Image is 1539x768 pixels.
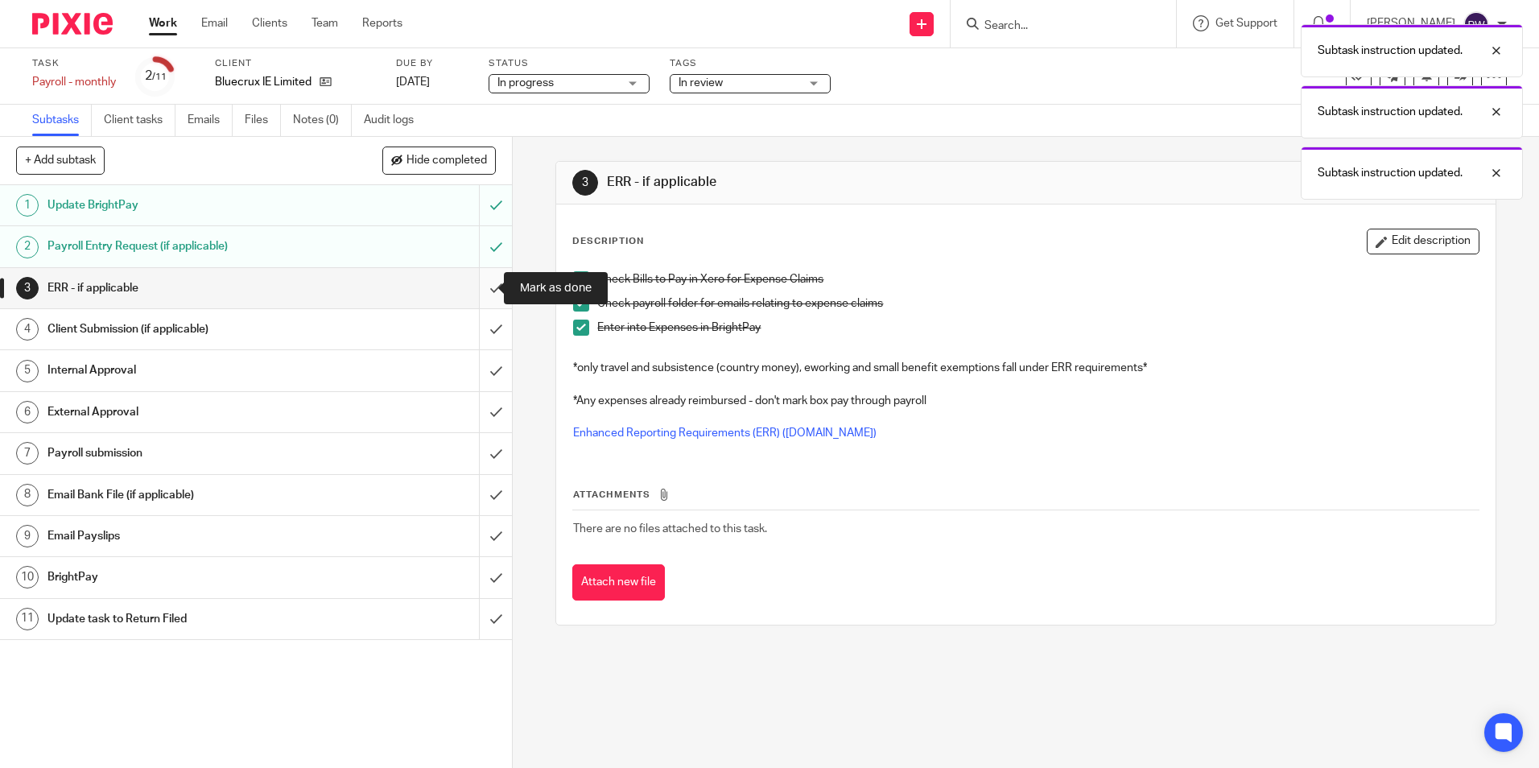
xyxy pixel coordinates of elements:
h1: Email Payslips [47,524,324,548]
div: 6 [16,401,39,423]
span: There are no files attached to this task. [573,523,767,535]
h1: Payroll Entry Request (if applicable) [47,234,324,258]
button: + Add subtask [16,147,105,174]
label: Tags [670,57,831,70]
p: *only travel and subsistence (country money), eworking and small benefit exemptions fall under ER... [573,360,1478,376]
a: Files [245,105,281,136]
h1: ERR - if applicable [47,276,324,300]
h1: BrightPay [47,565,324,589]
div: 2 [145,67,167,85]
p: *Any expenses already reimbursed - don't mark box pay through payroll [573,393,1478,409]
h1: Payroll submission [47,441,324,465]
a: Emails [188,105,233,136]
span: [DATE] [396,76,430,88]
div: 5 [16,360,39,382]
div: 1 [16,194,39,217]
h1: External Approval [47,400,324,424]
div: 11 [16,608,39,630]
a: Clients [252,15,287,31]
div: 10 [16,566,39,588]
a: Reports [362,15,402,31]
a: Email [201,15,228,31]
a: Enhanced Reporting Requirements (ERR) ([DOMAIN_NAME]) [573,427,877,439]
button: Attach new file [572,564,665,601]
a: Subtasks [32,105,92,136]
img: svg%3E [1463,11,1489,37]
p: Subtask instruction updated. [1318,104,1463,120]
div: 3 [572,170,598,196]
a: Work [149,15,177,31]
small: /11 [152,72,167,81]
h1: Update task to Return Filed [47,607,324,631]
label: Status [489,57,650,70]
div: 8 [16,484,39,506]
p: Subtask instruction updated. [1318,43,1463,59]
p: Description [572,235,644,248]
img: Pixie [32,13,113,35]
span: In review [679,77,723,89]
label: Task [32,57,116,70]
button: Hide completed [382,147,496,174]
p: Check Bills to Pay in Xero for Expense Claims [597,271,1478,287]
label: Client [215,57,376,70]
span: Attachments [573,490,650,499]
a: Team [312,15,338,31]
p: Enter into Expenses in BrightPay [597,320,1478,336]
div: 4 [16,318,39,341]
div: 3 [16,277,39,299]
p: Subtask instruction updated. [1318,165,1463,181]
span: In progress [497,77,554,89]
button: Edit description [1367,229,1479,254]
div: 7 [16,442,39,465]
div: 2 [16,236,39,258]
a: Audit logs [364,105,426,136]
div: 9 [16,525,39,547]
label: Due by [396,57,468,70]
h1: Update BrightPay [47,193,324,217]
p: Check payroll folder for emails relating to expense claims [597,295,1478,312]
h1: Client Submission (if applicable) [47,317,324,341]
h1: Email Bank File (if applicable) [47,483,324,507]
a: Notes (0) [293,105,352,136]
div: Payroll - monthly [32,74,116,90]
a: Client tasks [104,105,175,136]
span: Hide completed [406,155,487,167]
h1: Internal Approval [47,358,324,382]
p: Bluecrux IE Limited [215,74,312,90]
h1: ERR - if applicable [607,174,1060,191]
